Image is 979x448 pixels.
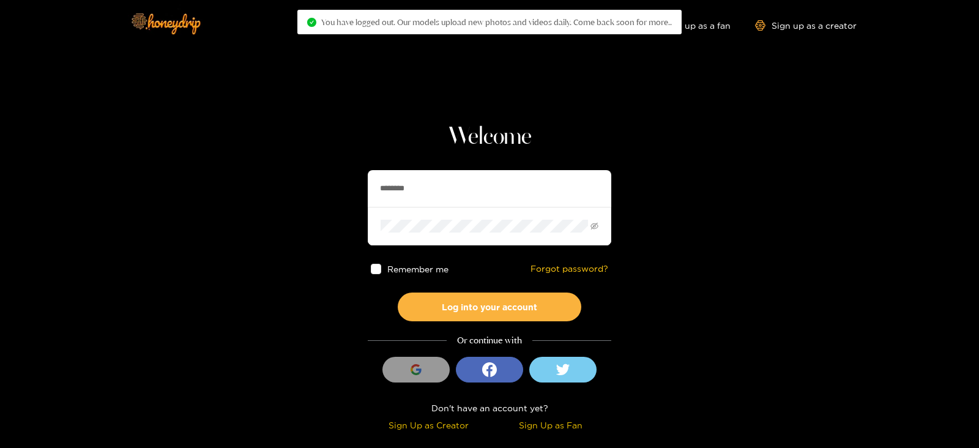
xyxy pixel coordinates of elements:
span: You have logged out. Our models upload new photos and videos daily. Come back soon for more.. [321,17,672,27]
span: Remember me [387,264,449,274]
button: Log into your account [398,293,581,321]
div: Don't have an account yet? [368,401,611,415]
div: Or continue with [368,334,611,348]
h1: Welcome [368,122,611,152]
div: Sign Up as Fan [493,418,608,432]
a: Sign up as a creator [755,20,857,31]
span: check-circle [307,18,316,27]
span: eye-invisible [590,222,598,230]
div: Sign Up as Creator [371,418,486,432]
a: Sign up as a fan [647,20,731,31]
a: Forgot password? [530,264,608,274]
